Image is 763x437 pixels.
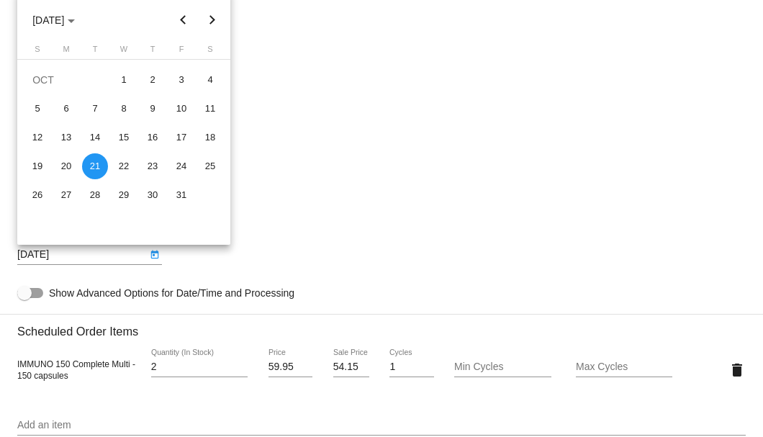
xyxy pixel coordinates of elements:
td: October 8, 2025 [109,94,138,123]
div: 8 [111,96,137,122]
td: October 16, 2025 [138,123,167,152]
th: Friday [167,45,196,59]
td: October 29, 2025 [109,181,138,210]
td: October 13, 2025 [52,123,81,152]
div: 28 [82,182,108,208]
div: 11 [197,96,223,122]
td: October 21, 2025 [81,152,109,181]
td: October 12, 2025 [23,123,52,152]
th: Tuesday [81,45,109,59]
div: 13 [53,125,79,150]
td: October 11, 2025 [196,94,225,123]
span: [DATE] [32,14,75,26]
div: 16 [140,125,166,150]
td: October 3, 2025 [167,66,196,94]
div: 6 [53,96,79,122]
div: 2 [140,67,166,93]
td: October 5, 2025 [23,94,52,123]
div: 9 [140,96,166,122]
td: October 17, 2025 [167,123,196,152]
td: October 7, 2025 [81,94,109,123]
div: 4 [197,67,223,93]
button: Next month [198,6,227,35]
div: 23 [140,153,166,179]
div: 31 [168,182,194,208]
div: 12 [24,125,50,150]
div: 10 [168,96,194,122]
td: October 6, 2025 [52,94,81,123]
div: 22 [111,153,137,179]
th: Saturday [196,45,225,59]
button: Choose month and year [21,6,86,35]
td: October 27, 2025 [52,181,81,210]
th: Monday [52,45,81,59]
div: 17 [168,125,194,150]
td: October 10, 2025 [167,94,196,123]
td: October 18, 2025 [196,123,225,152]
td: October 26, 2025 [23,181,52,210]
div: 15 [111,125,137,150]
div: 30 [140,182,166,208]
td: October 20, 2025 [52,152,81,181]
td: October 25, 2025 [196,152,225,181]
div: 5 [24,96,50,122]
td: October 30, 2025 [138,181,167,210]
td: October 28, 2025 [81,181,109,210]
div: 7 [82,96,108,122]
td: October 22, 2025 [109,152,138,181]
td: October 24, 2025 [167,152,196,181]
div: 27 [53,182,79,208]
td: October 14, 2025 [81,123,109,152]
td: October 19, 2025 [23,152,52,181]
div: 21 [82,153,108,179]
div: 24 [168,153,194,179]
td: October 2, 2025 [138,66,167,94]
td: October 31, 2025 [167,181,196,210]
th: Wednesday [109,45,138,59]
th: Sunday [23,45,52,59]
div: 14 [82,125,108,150]
td: October 9, 2025 [138,94,167,123]
td: OCT [23,66,109,94]
div: 20 [53,153,79,179]
div: 3 [168,67,194,93]
div: 26 [24,182,50,208]
div: 25 [197,153,223,179]
td: October 1, 2025 [109,66,138,94]
td: October 4, 2025 [196,66,225,94]
td: October 15, 2025 [109,123,138,152]
div: 19 [24,153,50,179]
th: Thursday [138,45,167,59]
div: 29 [111,182,137,208]
div: 18 [197,125,223,150]
td: October 23, 2025 [138,152,167,181]
button: Previous month [169,6,198,35]
div: 1 [111,67,137,93]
